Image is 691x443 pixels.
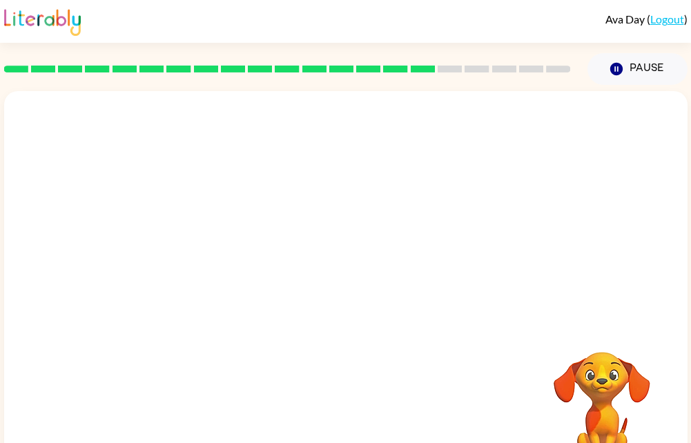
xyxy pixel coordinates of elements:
[587,53,688,85] button: Pause
[4,6,81,36] img: Literably
[605,12,647,26] span: Ava Day
[650,12,684,26] a: Logout
[605,12,688,26] div: ( )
